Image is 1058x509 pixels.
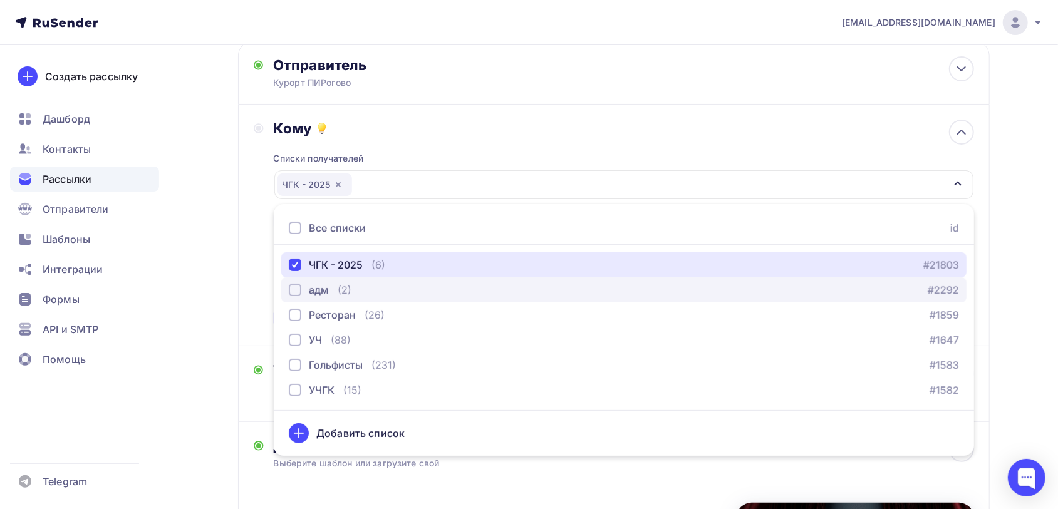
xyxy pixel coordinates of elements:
[309,383,335,398] div: УЧГК
[273,394,521,406] div: Гольф-клуб ПИРогово!
[10,167,159,192] a: Рассылки
[842,16,995,29] span: [EMAIL_ADDRESS][DOMAIN_NAME]
[309,282,329,297] div: адм
[274,457,905,470] div: Выберите шаблон или загрузите свой
[365,307,385,322] div: (26)
[43,232,90,247] span: Шаблоны
[930,383,959,398] a: #1582
[930,357,959,373] a: #1583
[309,307,356,322] div: Ресторан
[43,474,87,489] span: Telegram
[43,352,86,367] span: Помощь
[316,426,405,441] div: Добавить список
[10,287,159,312] a: Формы
[930,307,959,322] a: #1859
[45,69,138,84] div: Создать рассылку
[43,111,90,126] span: Дашборд
[273,361,521,379] div: Тема
[338,282,351,297] div: (2)
[43,141,91,157] span: Контакты
[930,332,959,347] a: #1647
[371,357,396,373] div: (231)
[273,381,496,394] div: [DATE] — Закрытие сезона в ПИРогово!
[43,292,80,307] span: Формы
[274,204,974,456] ul: ЧГК - 2025
[309,257,363,272] div: ЧГК - 2025
[950,220,959,235] div: id
[274,152,364,165] div: Списки получателей
[309,357,363,373] div: Гольфисты
[10,227,159,252] a: Шаблоны
[923,257,959,272] a: #21803
[371,257,385,272] div: (6)
[842,10,1043,35] a: [EMAIL_ADDRESS][DOMAIN_NAME]
[274,120,974,137] div: Кому
[928,282,959,297] a: #2292
[10,197,159,222] a: Отправители
[273,56,544,74] div: Отправитель
[10,106,159,131] a: Дашборд
[309,332,322,347] div: УЧ
[309,220,366,235] div: Все списки
[43,172,91,187] span: Рассылки
[274,170,974,200] button: ЧГК - 2025
[43,322,98,337] span: API и SMTP
[277,173,352,196] div: ЧГК - 2025
[343,383,361,398] div: (15)
[10,136,159,162] a: Контакты
[273,76,517,89] div: Курорт ПИРогово
[43,262,103,277] span: Интеграции
[331,332,351,347] div: (88)
[43,202,109,217] span: Отправители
